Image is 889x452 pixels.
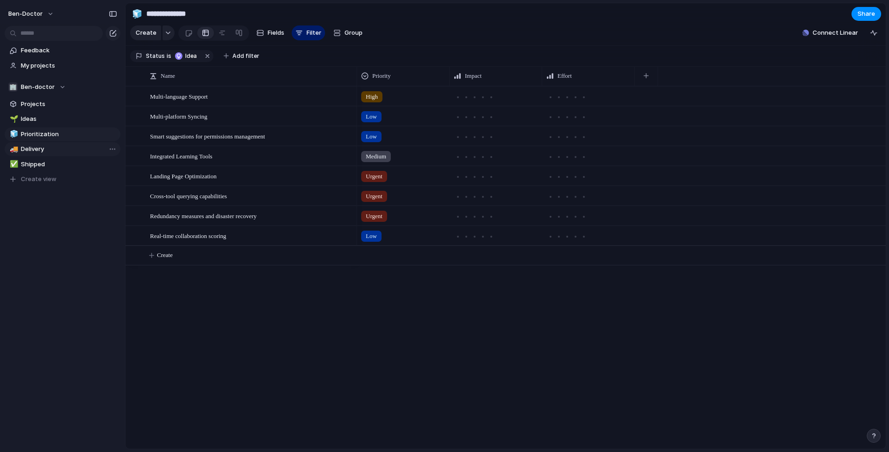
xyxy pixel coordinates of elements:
button: Connect Linear [799,26,862,40]
a: Projects [5,97,120,111]
span: Multi-language Support [150,91,208,101]
span: Group [344,28,363,38]
span: Priority [372,71,391,81]
a: Feedback [5,44,120,57]
button: Group [329,25,367,40]
span: Shipped [21,160,117,169]
button: Add filter [218,50,265,63]
a: 🧊Prioritization [5,127,120,141]
button: Idea [172,51,201,61]
div: 🏢 [8,82,18,92]
span: Cross-tool querying capabilities [150,190,227,201]
a: ✅Shipped [5,157,120,171]
a: 🚚Delivery [5,142,120,156]
span: Urgent [366,172,382,181]
span: Smart suggestions for permissions management [150,131,265,141]
div: 🧊 [10,129,16,139]
span: is [167,52,171,60]
span: My projects [21,61,117,70]
button: 🏢Ben-doctor [5,80,120,94]
span: High [366,92,378,101]
span: Prioritization [21,130,117,139]
span: Projects [21,100,117,109]
div: ✅ [10,159,16,169]
span: Low [366,112,377,121]
span: Integrated Learning Tools [150,151,213,161]
span: Medium [366,152,386,161]
span: Ideas [21,114,117,124]
span: Connect Linear [813,28,858,38]
button: 🧊 [8,130,18,139]
span: Low [366,132,377,141]
span: Ben-doctor [21,82,55,92]
span: Feedback [21,46,117,55]
span: Delivery [21,144,117,154]
button: Filter [292,25,325,40]
span: Impact [465,71,482,81]
span: Create [136,28,157,38]
span: Real-time collaboration scoring [150,230,226,241]
button: 🌱 [8,114,18,124]
button: Share [851,7,881,21]
span: Filter [307,28,321,38]
span: Effort [557,71,572,81]
span: Idea [185,52,199,60]
button: 🚚 [8,144,18,154]
div: 🧊 [132,7,142,20]
button: Create [130,25,161,40]
span: Fields [268,28,284,38]
div: 🌱 [10,114,16,125]
span: Landing Page Optimization [150,170,217,181]
span: Redundancy measures and disaster recovery [150,210,257,221]
span: Create [157,251,173,260]
span: Urgent [366,192,382,201]
span: Multi-platform Syncing [150,111,207,121]
button: Create view [5,172,120,186]
div: 🚚 [10,144,16,155]
span: Urgent [366,212,382,221]
button: ben-doctor [4,6,59,21]
span: Status [146,52,165,60]
a: 🌱Ideas [5,112,120,126]
button: Fields [253,25,288,40]
button: 🧊 [130,6,144,21]
span: ben-doctor [8,9,43,19]
button: ✅ [8,160,18,169]
span: Name [161,71,175,81]
a: My projects [5,59,120,73]
span: Create view [21,175,56,184]
span: Add filter [232,52,259,60]
span: Share [858,9,875,19]
span: Low [366,232,377,241]
button: is [165,51,173,61]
